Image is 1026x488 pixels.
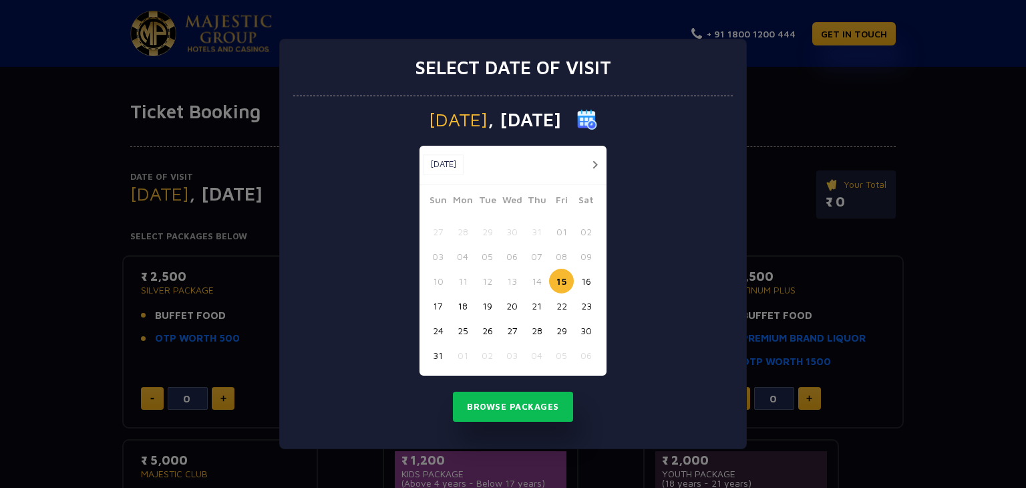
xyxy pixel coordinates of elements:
button: 14 [524,269,549,293]
button: 27 [425,219,450,244]
img: calender icon [577,110,597,130]
button: 02 [574,219,598,244]
button: 05 [475,244,500,269]
button: 06 [500,244,524,269]
button: 28 [524,318,549,343]
button: 05 [549,343,574,368]
button: 03 [500,343,524,368]
button: 04 [524,343,549,368]
button: 08 [549,244,574,269]
button: 29 [549,318,574,343]
button: [DATE] [423,154,464,174]
button: 18 [450,293,475,318]
button: 28 [450,219,475,244]
span: [DATE] [429,110,488,129]
button: 30 [574,318,598,343]
button: 07 [524,244,549,269]
button: 01 [549,219,574,244]
span: Fri [549,193,574,211]
button: 21 [524,293,549,318]
button: 26 [475,318,500,343]
span: Thu [524,193,549,211]
button: 22 [549,293,574,318]
button: 01 [450,343,475,368]
button: 29 [475,219,500,244]
span: Wed [500,193,524,211]
button: 20 [500,293,524,318]
button: 12 [475,269,500,293]
button: 17 [425,293,450,318]
button: 27 [500,318,524,343]
button: 30 [500,219,524,244]
button: 15 [549,269,574,293]
span: Sun [425,193,450,211]
button: 02 [475,343,500,368]
span: , [DATE] [488,110,561,129]
button: 09 [574,244,598,269]
button: 11 [450,269,475,293]
button: Browse Packages [453,392,573,422]
button: 25 [450,318,475,343]
button: 31 [425,343,450,368]
button: 16 [574,269,598,293]
button: 06 [574,343,598,368]
button: 03 [425,244,450,269]
button: 24 [425,318,450,343]
button: 19 [475,293,500,318]
button: 13 [500,269,524,293]
button: 31 [524,219,549,244]
span: Sat [574,193,598,211]
button: 10 [425,269,450,293]
h3: Select date of visit [415,56,611,79]
button: 04 [450,244,475,269]
span: Tue [475,193,500,211]
span: Mon [450,193,475,211]
button: 23 [574,293,598,318]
